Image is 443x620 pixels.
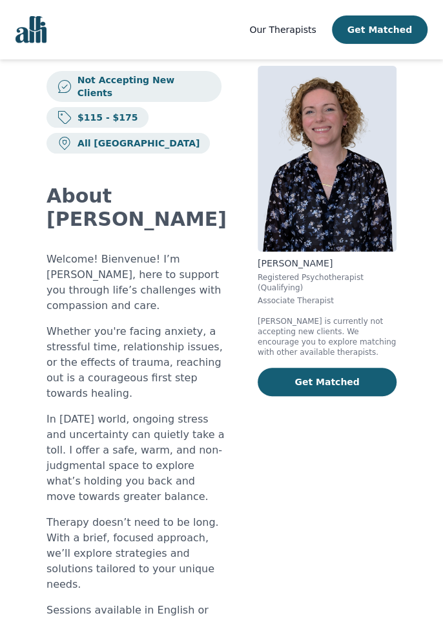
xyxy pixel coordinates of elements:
p: Therapy doesn’t need to be long. With a brief, focused approach, we’ll explore strategies and sol... [46,515,227,592]
span: Our Therapists [249,25,316,35]
img: Catherine_Robbe [258,66,397,252]
p: In [DATE] world, ongoing stress and uncertainty can quietly take a toll. I offer a safe, warm, an... [46,412,227,505]
button: Get Matched [332,15,428,44]
a: Our Therapists [249,22,316,37]
p: Not Accepting New Clients [72,74,211,99]
p: Welcome! Bienvenue! I’m [PERSON_NAME], here to support you through life’s challenges with compass... [46,252,227,314]
p: Whether you're facing anxiety, a stressful time, relationship issues, or the effects of trauma, r... [46,324,227,401]
p: [PERSON_NAME] is currently not accepting new clients. We encourage you to explore matching with o... [258,316,397,357]
button: Get Matched [258,368,397,396]
p: Associate Therapist [258,295,397,306]
p: $115 - $175 [72,111,138,124]
img: alli logo [15,16,46,43]
p: [PERSON_NAME] [258,257,397,270]
p: All [GEOGRAPHIC_DATA] [72,137,200,150]
p: Registered Psychotherapist (Qualifying) [258,272,397,293]
h2: About [PERSON_NAME] [46,185,227,231]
